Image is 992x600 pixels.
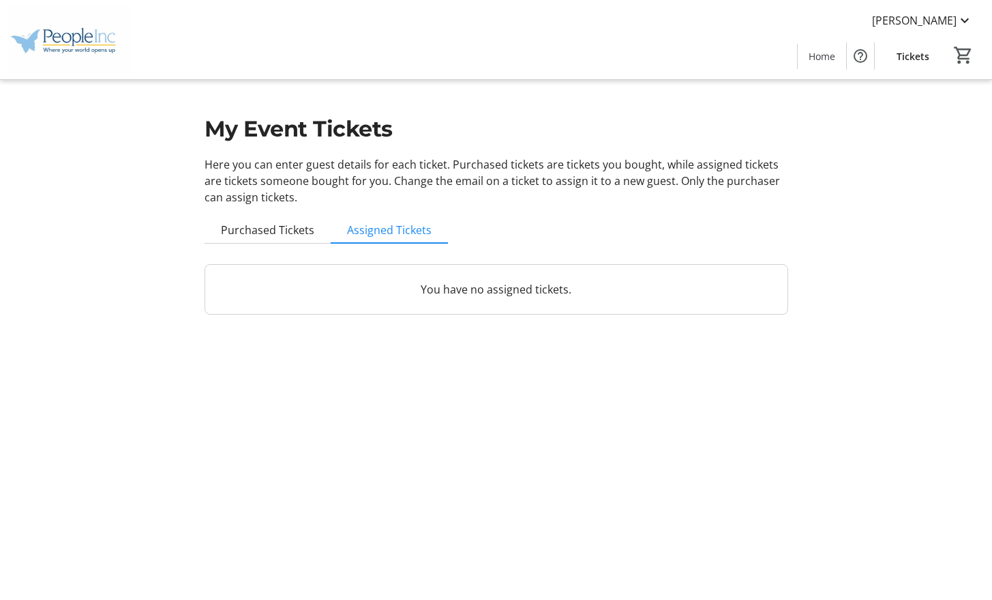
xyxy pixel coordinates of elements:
[205,113,788,145] h1: My Event Tickets
[8,5,130,74] img: People Inc.'s Logo
[951,43,976,68] button: Cart
[798,44,846,69] a: Home
[205,156,788,205] p: Here you can enter guest details for each ticket. Purchased tickets are tickets you bought, while...
[861,10,984,31] button: [PERSON_NAME]
[347,225,432,235] span: Assigned Tickets
[221,225,314,235] span: Purchased Tickets
[886,44,940,69] a: Tickets
[222,281,771,298] p: You have no assigned tickets.
[872,12,957,29] span: [PERSON_NAME]
[897,49,929,63] span: Tickets
[809,49,835,63] span: Home
[847,42,874,70] button: Help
